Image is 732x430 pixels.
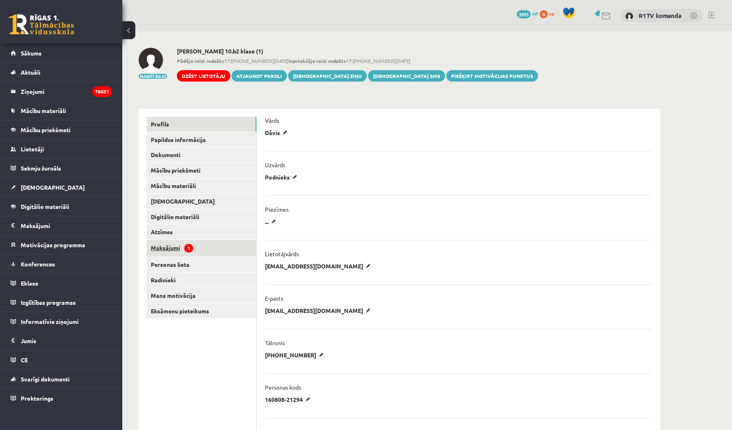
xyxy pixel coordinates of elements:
a: [DEMOGRAPHIC_DATA] [11,178,112,197]
a: Motivācijas programma [11,235,112,254]
p: Lietotājvārds [265,250,299,257]
span: Proktorings [21,395,53,402]
span: Mācību materiāli [21,107,66,114]
span: Konferences [21,260,55,268]
span: Izglītības programas [21,299,76,306]
a: Dokumenti [147,147,256,162]
span: Lietotāji [21,145,44,153]
span: Mācību priekšmeti [21,126,71,133]
a: Atzīmes [147,224,256,239]
span: 3995 [517,10,531,18]
a: R1TV komanda [639,11,681,20]
span: Digitālie materiāli [21,203,69,210]
a: Radinieki [147,273,256,288]
p: E-pasts [265,295,283,302]
a: Digitālie materiāli [11,197,112,216]
span: Svarīgi dokumenti [21,375,70,383]
a: Ziņojumi78031 [11,82,112,101]
a: Digitālie materiāli [147,209,256,224]
span: 17:[PHONE_NUMBER][DATE] 17:[PHONE_NUMBER][DATE] [177,57,538,64]
img: Dāvis Podnieks [139,48,163,72]
p: ... [265,218,279,225]
legend: Maksājumi [21,216,112,235]
legend: Ziņojumi [21,82,112,101]
a: Izglītības programas [11,293,112,312]
a: Sekmju žurnāls [11,159,112,177]
a: Atjaunot paroli [232,70,287,82]
b: Pēdējo reizi redzēts [177,58,224,64]
a: Svarīgi dokumenti [11,370,112,388]
a: Mācību priekšmeti [11,120,112,139]
a: Mācību materiāli [11,101,112,120]
a: Lietotāji [11,140,112,158]
a: Piešķirt motivācijas punktus [446,70,538,82]
p: Piezīmes [265,206,289,213]
a: [DEMOGRAPHIC_DATA] [147,194,256,209]
span: Motivācijas programma [21,241,85,248]
a: 3995 mP [517,10,538,17]
p: [PHONE_NUMBER] [265,351,326,359]
p: Vārds [265,117,279,124]
a: CE [11,350,112,369]
a: Proktorings [11,389,112,408]
a: Rīgas 1. Tālmācības vidusskola [9,14,74,35]
a: Maksājumi [11,216,112,235]
span: Eklase [21,279,38,287]
a: [DEMOGRAPHIC_DATA] SMS [368,70,445,82]
a: Konferences [11,255,112,273]
a: Profils [147,117,256,132]
p: Podnieks [265,173,300,181]
img: R1TV komanda [625,12,633,20]
b: Iepriekšējo reizi redzēts [289,58,346,64]
span: CE [21,356,28,364]
p: Uzvārds [265,161,285,168]
span: Sekmju žurnāls [21,164,61,172]
a: Sākums [11,44,112,62]
i: 78031 [92,86,112,97]
p: [EMAIL_ADDRESS][DOMAIN_NAME] [265,262,373,270]
span: Informatīvie ziņojumi [21,318,79,325]
span: Jumis [21,337,36,344]
a: Eklase [11,274,112,293]
span: xp [549,10,554,17]
span: mP [532,10,538,17]
span: 0 [540,10,548,18]
p: Tālrunis [265,339,285,346]
a: Mācību materiāli [147,178,256,193]
a: Eksāmenu pieteikums [147,304,256,319]
a: Informatīvie ziņojumi [11,312,112,331]
span: [DEMOGRAPHIC_DATA] [21,184,85,191]
a: Maksājumi1 [147,240,256,257]
a: Jumis [11,331,112,350]
p: Dāvis [265,129,290,136]
a: Mācību priekšmeti [147,163,256,178]
a: Personas lieta [147,257,256,272]
button: Mainīt bildi [139,74,167,79]
a: Dzēst lietotāju [177,70,230,82]
a: Mana motivācija [147,288,256,303]
p: 160808-21294 [265,396,313,403]
span: 1 [184,244,193,253]
h2: [PERSON_NAME] 10.b2 klase (1) [177,48,538,55]
a: Aktuāli [11,63,112,82]
p: [EMAIL_ADDRESS][DOMAIN_NAME] [265,307,373,314]
a: [DEMOGRAPHIC_DATA] ziņu [288,70,367,82]
span: Aktuāli [21,69,40,76]
p: Personas kods [265,383,301,391]
a: Papildus informācija [147,132,256,147]
span: Sākums [21,49,42,57]
a: 0 xp [540,10,558,17]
